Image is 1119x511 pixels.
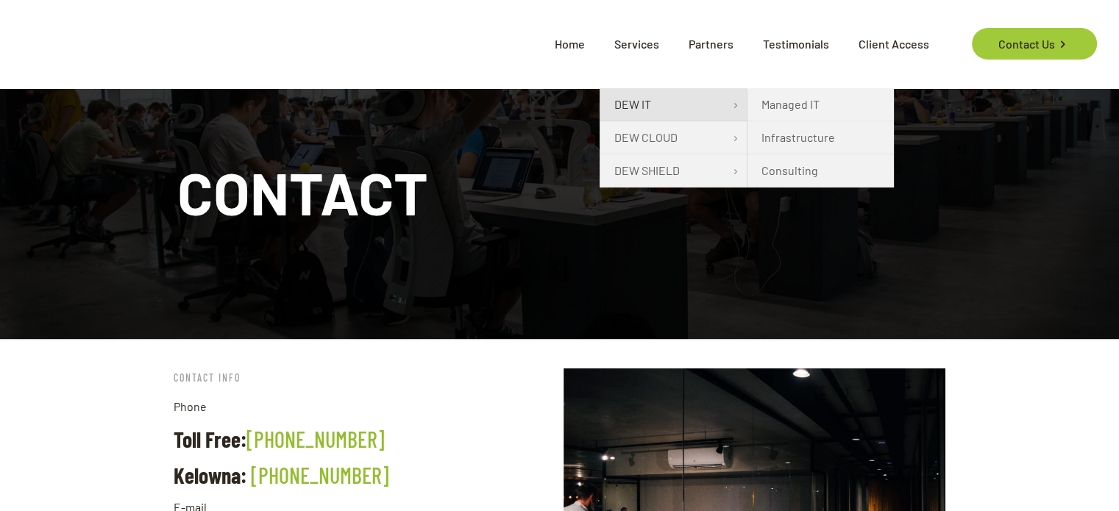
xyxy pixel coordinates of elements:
a: DEW CLOUD [600,121,747,154]
a: [PHONE_NUMBER] [246,426,385,452]
span: Testimonials [748,22,844,66]
a: Consulting [747,154,894,187]
a: DEW IT [600,88,747,121]
span: Services [600,22,674,66]
h6: CONTACT INFO [174,368,555,387]
a: Infrastructure [747,121,894,154]
span: Home [540,22,600,66]
span: DEW IT [614,96,651,113]
strong: Kelowna: [174,462,246,488]
a: Contact Us [972,28,1096,60]
span: Client Access [844,22,944,66]
p: Phone [174,398,555,415]
span: Partners [674,22,748,66]
a: DEW SHIELD [600,154,747,187]
span: DEW SHIELD [614,162,680,179]
span: Consulting [761,162,818,179]
span: Infrastructure [761,129,835,146]
h1: CONTACT [177,162,942,221]
a: Managed IT [747,88,894,121]
span: DEW CLOUD [614,129,678,146]
a: [PHONE_NUMBER] [251,462,389,488]
span: Managed IT [761,96,820,113]
strong: Toll Free: [174,426,246,452]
